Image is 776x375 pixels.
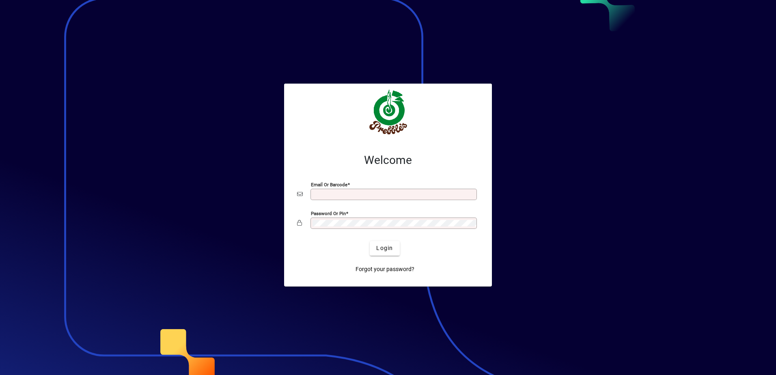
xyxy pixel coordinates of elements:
h2: Welcome [297,153,479,167]
mat-label: Email or Barcode [311,181,347,187]
span: Login [376,244,393,252]
mat-label: Password or Pin [311,210,346,216]
span: Forgot your password? [356,265,414,274]
a: Forgot your password? [352,262,418,277]
button: Login [370,241,399,256]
